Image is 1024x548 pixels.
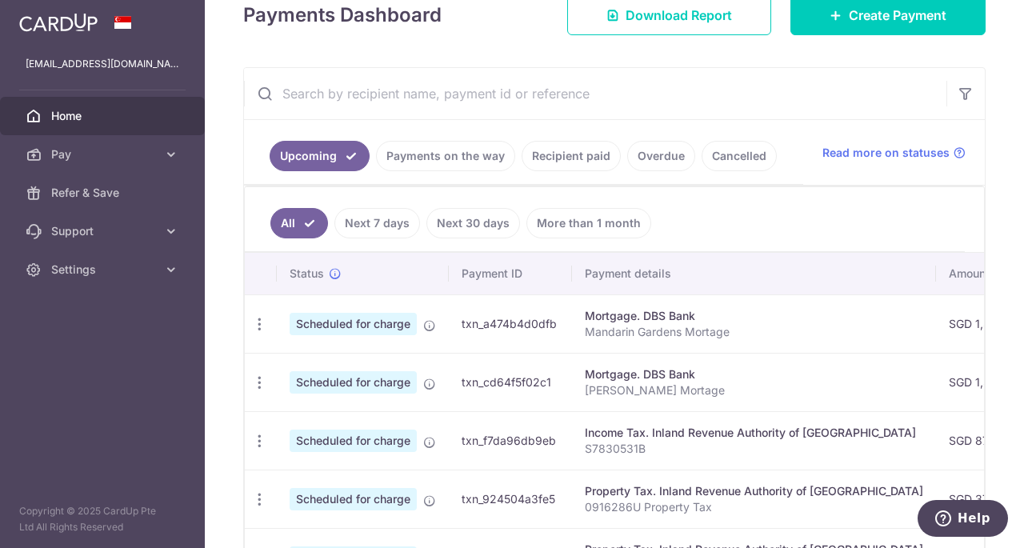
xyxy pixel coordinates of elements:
p: 0916286U Property Tax [585,499,923,515]
p: [PERSON_NAME] Mortage [585,382,923,398]
span: Settings [51,262,157,278]
td: txn_cd64f5f02c1 [449,353,572,411]
span: Support [51,223,157,239]
a: Next 7 days [334,208,420,238]
input: Search by recipient name, payment id or reference [244,68,946,119]
p: S7830531B [585,441,923,457]
span: Read more on statuses [822,145,950,161]
div: Mortgage. DBS Bank [585,366,923,382]
p: Mandarin Gardens Mortage [585,324,923,340]
h4: Payments Dashboard [243,1,442,30]
a: Upcoming [270,141,370,171]
td: txn_924504a3fe5 [449,470,572,528]
iframe: Opens a widget where you can find more information [918,500,1008,540]
span: Scheduled for charge [290,371,417,394]
td: txn_a474b4d0dfb [449,294,572,353]
span: Pay [51,146,157,162]
a: Next 30 days [426,208,520,238]
span: Scheduled for charge [290,430,417,452]
td: txn_f7da96db9eb [449,411,572,470]
a: Recipient paid [522,141,621,171]
span: Refer & Save [51,185,157,201]
span: Download Report [626,6,732,25]
th: Payment details [572,253,936,294]
a: Overdue [627,141,695,171]
span: Home [51,108,157,124]
th: Payment ID [449,253,572,294]
span: Scheduled for charge [290,313,417,335]
span: Status [290,266,324,282]
img: CardUp [19,13,98,32]
p: [EMAIL_ADDRESS][DOMAIN_NAME] [26,56,179,72]
a: Payments on the way [376,141,515,171]
a: Cancelled [702,141,777,171]
a: Read more on statuses [822,145,966,161]
div: Property Tax. Inland Revenue Authority of [GEOGRAPHIC_DATA] [585,483,923,499]
span: Amount [949,266,990,282]
div: Mortgage. DBS Bank [585,308,923,324]
a: More than 1 month [526,208,651,238]
div: Income Tax. Inland Revenue Authority of [GEOGRAPHIC_DATA] [585,425,923,441]
span: Scheduled for charge [290,488,417,510]
a: All [270,208,328,238]
span: Create Payment [849,6,946,25]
